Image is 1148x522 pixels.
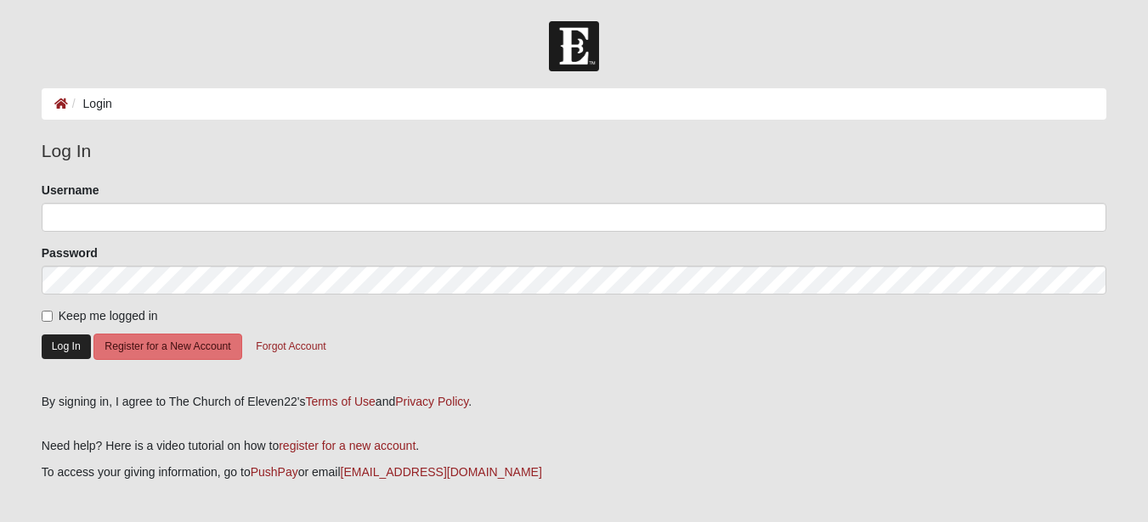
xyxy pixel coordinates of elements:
[251,465,298,479] a: PushPay
[279,439,416,452] a: register for a new account
[59,309,158,323] span: Keep me logged in
[245,334,336,360] button: Forgot Account
[341,465,542,479] a: [EMAIL_ADDRESS][DOMAIN_NAME]
[42,244,98,261] label: Password
[42,138,1106,165] legend: Log In
[93,334,241,360] button: Register for a New Account
[68,95,112,113] li: Login
[549,21,599,71] img: Church of Eleven22 Logo
[42,393,1106,411] div: By signing in, I agree to The Church of Eleven22's and .
[42,334,91,359] button: Log In
[305,395,375,408] a: Terms of Use
[395,395,468,408] a: Privacy Policy
[42,437,1106,455] p: Need help? Here is a video tutorial on how to .
[42,463,1106,481] p: To access your giving information, go to or email
[42,182,99,199] label: Username
[42,311,53,322] input: Keep me logged in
